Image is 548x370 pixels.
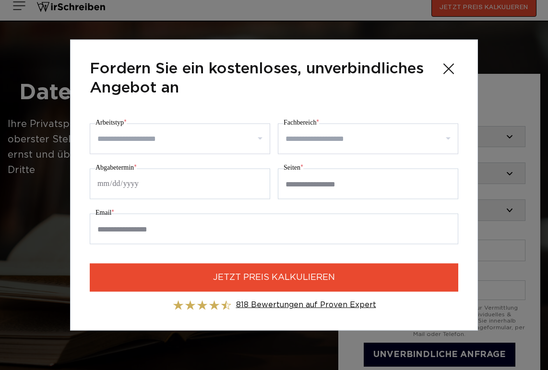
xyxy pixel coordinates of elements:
[90,59,431,98] span: Fordern Sie ein kostenloses, unverbindliches Angebot an
[90,264,458,292] button: JETZT PREIS KALKULIEREN
[236,301,376,309] a: 818 Bewertungen auf Proven Expert
[284,117,319,128] label: Fachbereich
[95,207,114,219] label: Email
[284,162,303,173] label: Seiten
[213,271,335,284] span: JETZT PREIS KALKULIEREN
[95,162,137,173] label: Abgabetermin
[95,117,127,128] label: Arbeitstyp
